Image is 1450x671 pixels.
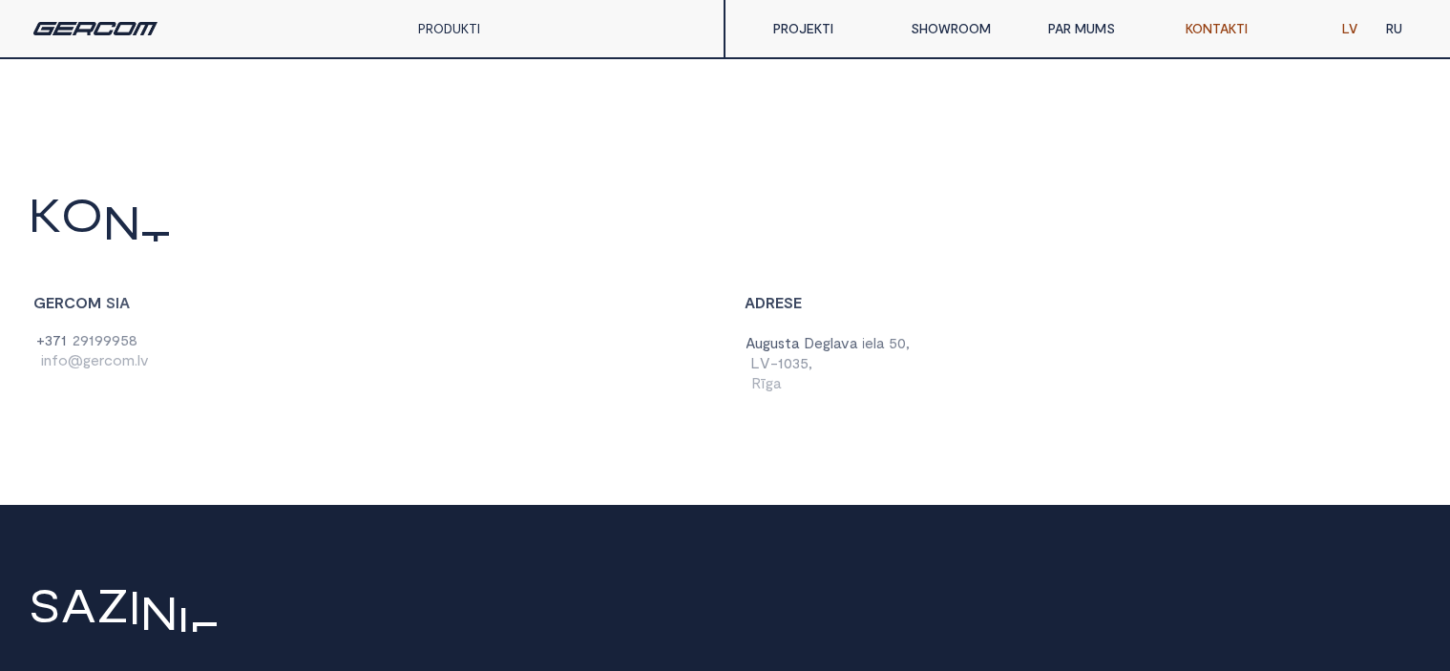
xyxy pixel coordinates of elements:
span: 9 [103,331,112,348]
span: Z [96,581,129,627]
span: e [814,334,823,351]
span: R [766,294,775,311]
span: A [171,237,206,283]
span: 5 [800,354,809,371]
span: e [91,351,99,368]
span: R [751,374,761,391]
span: I [178,599,189,645]
span: T [239,237,269,283]
span: E [775,294,784,311]
span: 9 [80,331,89,348]
span: g [763,334,770,351]
span: M [88,294,101,311]
a: LV [1328,10,1372,48]
span: 1 [778,354,784,371]
span: 5 [889,334,897,351]
span: A [61,581,96,627]
a: PRODUKTI [418,20,480,36]
span: , [809,354,812,371]
span: L [750,354,760,371]
span: O [61,191,103,237]
a: SHOWROOM [896,10,1034,48]
span: t [785,334,791,351]
span: N [140,589,178,635]
span: l [830,334,833,351]
span: u [770,334,778,351]
span: 7 [53,331,61,348]
span: 3 [792,354,800,371]
span: ī [761,374,766,391]
span: I [129,583,140,629]
span: 1 [61,331,67,348]
span: 8 [129,331,137,348]
span: , [906,334,910,351]
span: V [760,354,770,371]
span: 1 [89,331,95,348]
span: a [850,334,857,351]
a: PROJEKTI [759,10,896,48]
span: 5 [120,331,129,348]
span: I [116,294,119,311]
span: g [766,374,773,391]
span: R [54,294,64,311]
span: O [75,294,88,311]
span: g [823,334,830,351]
span: K [206,237,239,283]
span: - [770,354,778,371]
span: a [773,374,781,391]
span: + [36,331,45,348]
span: A [745,294,755,311]
span: l [137,351,140,368]
span: 0 [897,334,906,351]
span: u [755,334,763,351]
a: KONTAKTI [1171,10,1309,48]
span: i [862,334,865,351]
span: 9 [112,331,120,348]
span: 9 [95,331,103,348]
span: S [106,294,116,311]
span: I [269,237,281,283]
span: r [99,351,104,368]
span: g [83,351,91,368]
span: 0 [784,354,792,371]
span: a [791,334,799,351]
span: S [784,294,793,311]
span: A [746,334,755,351]
span: E [793,294,802,311]
span: l [873,334,876,351]
span: A [119,294,130,311]
span: D [755,294,766,311]
span: n [44,351,52,368]
span: K [29,191,61,237]
span: o [58,351,68,368]
span: a [876,334,884,351]
span: 3 [45,331,53,348]
span: C [64,294,75,311]
span: E [46,294,54,311]
span: N [103,199,140,244]
span: f [52,351,58,368]
span: . [135,351,137,368]
span: i [41,351,44,368]
a: RU [1372,10,1417,48]
span: m [122,351,135,368]
span: 2 [73,331,80,348]
a: PAR MUMS [1034,10,1171,48]
span: a [833,334,841,351]
span: s [778,334,785,351]
span: v [841,334,850,351]
span: T [140,223,171,269]
span: c [104,351,113,368]
span: e [865,334,873,351]
span: S [29,581,61,627]
span: o [113,351,122,368]
span: @ [68,351,83,368]
span: G [33,294,46,311]
span: D [804,334,814,351]
span: E [189,614,220,660]
span: v [140,351,149,368]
